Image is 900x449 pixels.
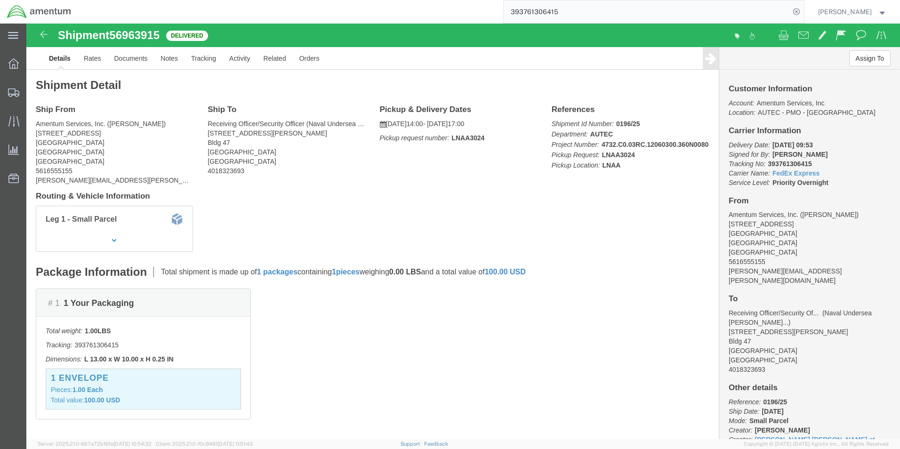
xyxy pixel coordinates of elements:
span: Server: 2025.21.0-667a72bf6fa [38,441,152,447]
img: logo [7,5,72,19]
input: Search for shipment number, reference number [504,0,790,23]
a: Feedback [424,441,448,447]
iframe: FS Legacy Container [26,24,900,439]
span: [DATE] 10:54:32 [113,441,152,447]
span: Charles Grant [818,7,872,17]
button: [PERSON_NAME] [818,6,887,17]
span: Client: 2025.21.0-f0c8481 [156,441,253,447]
span: [DATE] 11:51:43 [217,441,253,447]
a: Support [401,441,424,447]
span: Copyright © [DATE]-[DATE] Agistix Inc., All Rights Reserved [744,440,889,448]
